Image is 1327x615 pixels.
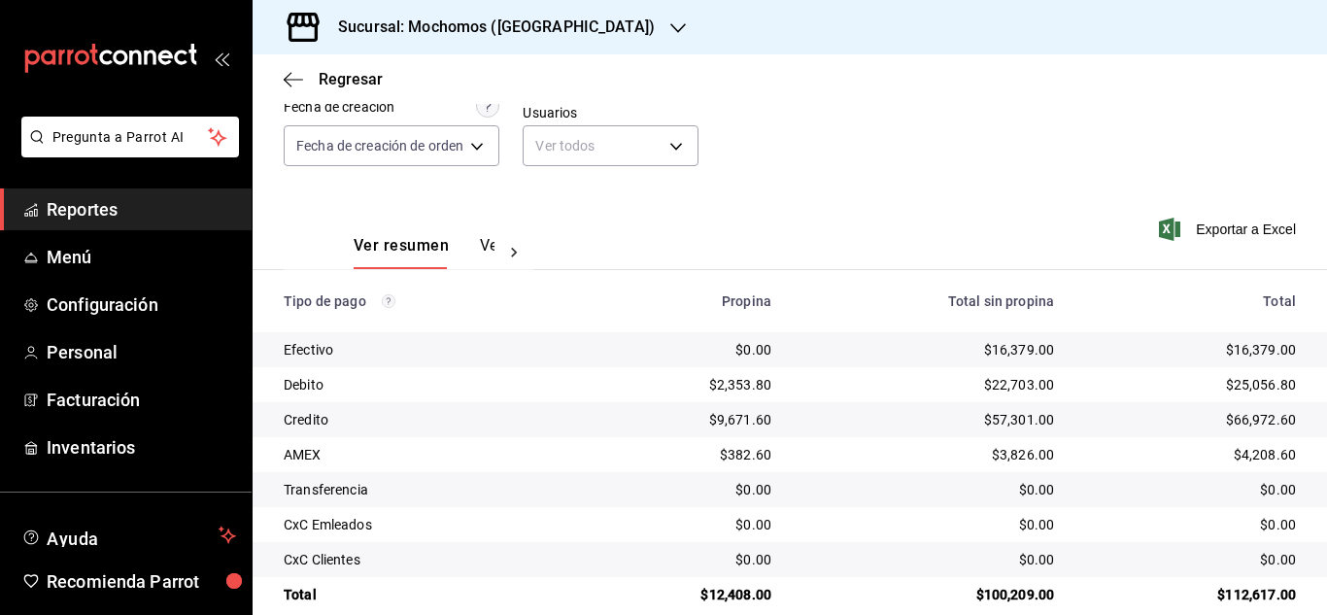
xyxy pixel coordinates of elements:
button: Ver resumen [354,236,449,269]
h3: Sucursal: Mochomos ([GEOGRAPHIC_DATA]) [323,16,655,39]
div: Propina [594,293,771,309]
svg: Los pagos realizados con Pay y otras terminales son montos brutos. [382,294,395,308]
label: Usuarios [523,106,698,120]
button: Pregunta a Parrot AI [21,117,239,157]
div: $0.00 [594,515,771,534]
div: $16,379.00 [802,340,1054,359]
span: Configuración [47,291,236,318]
div: $0.00 [802,515,1054,534]
span: Menú [47,244,236,270]
div: $4,208.60 [1085,445,1296,464]
div: $382.60 [594,445,771,464]
span: Pregunta a Parrot AI [52,127,209,148]
div: Debito [284,375,562,394]
span: Facturación [47,387,236,413]
div: $3,826.00 [802,445,1054,464]
div: $0.00 [594,550,771,569]
div: $0.00 [802,550,1054,569]
div: $57,301.00 [802,410,1054,429]
div: $0.00 [1085,480,1296,499]
div: CxC Emleados [284,515,562,534]
button: Regresar [284,70,383,88]
div: $0.00 [1085,550,1296,569]
span: Fecha de creación de orden [296,136,463,155]
span: Reportes [47,196,236,222]
button: Ver pagos [480,236,553,269]
span: Ayuda [47,524,211,547]
div: $9,671.60 [594,410,771,429]
div: $0.00 [594,340,771,359]
div: Total [1085,293,1296,309]
a: Pregunta a Parrot AI [14,141,239,161]
div: $16,379.00 [1085,340,1296,359]
div: Efectivo [284,340,562,359]
div: Ver todos [523,125,698,166]
div: $100,209.00 [802,585,1054,604]
span: Inventarios [47,434,236,461]
div: $0.00 [1085,515,1296,534]
div: $112,617.00 [1085,585,1296,604]
div: $66,972.60 [1085,410,1296,429]
div: $22,703.00 [802,375,1054,394]
span: Personal [47,339,236,365]
span: Recomienda Parrot [47,568,236,595]
div: Fecha de creación [284,97,394,118]
div: Credito [284,410,562,429]
div: $0.00 [594,480,771,499]
button: Exportar a Excel [1163,218,1296,241]
button: open_drawer_menu [214,51,229,66]
div: $2,353.80 [594,375,771,394]
div: AMEX [284,445,562,464]
div: $12,408.00 [594,585,771,604]
div: Total sin propina [802,293,1054,309]
span: Regresar [319,70,383,88]
div: $0.00 [802,480,1054,499]
div: Transferencia [284,480,562,499]
div: Total [284,585,562,604]
div: Tipo de pago [284,293,562,309]
div: navigation tabs [354,236,494,269]
div: $25,056.80 [1085,375,1296,394]
div: CxC Clientes [284,550,562,569]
